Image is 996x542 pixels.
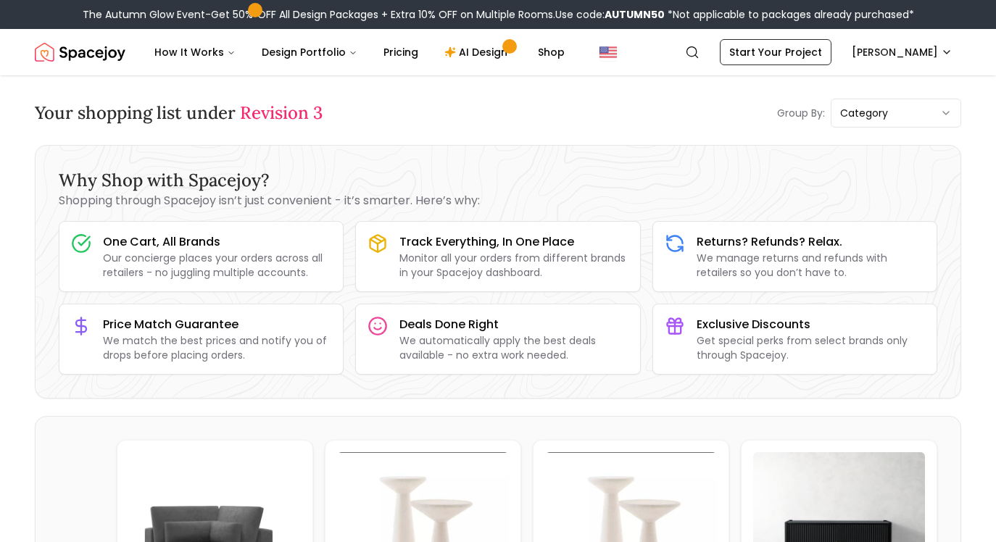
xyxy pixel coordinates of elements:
button: How It Works [143,38,247,67]
h3: Why Shop with Spacejoy? [59,169,937,192]
button: [PERSON_NAME] [843,39,961,65]
a: Start Your Project [720,39,831,65]
h3: Your shopping list under [35,101,323,125]
img: United States [599,43,617,61]
h3: Exclusive Discounts [697,316,925,333]
p: We manage returns and refunds with retailers so you don’t have to. [697,251,925,280]
p: Shopping through Spacejoy isn’t just convenient - it’s smarter. Here’s why: [59,192,937,209]
h3: Returns? Refunds? Relax. [697,233,925,251]
a: Shop [526,38,576,67]
div: The Autumn Glow Event-Get 50% OFF All Design Packages + Extra 10% OFF on Multiple Rooms. [83,7,914,22]
h3: Deals Done Right [399,316,628,333]
span: *Not applicable to packages already purchased* [665,7,914,22]
b: AUTUMN50 [605,7,665,22]
p: We match the best prices and notify you of drops before placing orders. [103,333,331,362]
p: Get special perks from select brands only through Spacejoy. [697,333,925,362]
p: Monitor all your orders from different brands in your Spacejoy dashboard. [399,251,628,280]
button: Design Portfolio [250,38,369,67]
p: We automatically apply the best deals available - no extra work needed. [399,333,628,362]
p: Our concierge places your orders across all retailers - no juggling multiple accounts. [103,251,331,280]
span: Revision 3 [240,101,323,124]
span: Use code: [555,7,665,22]
h3: Price Match Guarantee [103,316,331,333]
h3: Track Everything, In One Place [399,233,628,251]
a: AI Design [433,38,523,67]
nav: Global [35,29,961,75]
p: Group By: [777,106,825,120]
h3: One Cart, All Brands [103,233,331,251]
a: Spacejoy [35,38,125,67]
img: Spacejoy Logo [35,38,125,67]
nav: Main [143,38,576,67]
a: Pricing [372,38,430,67]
